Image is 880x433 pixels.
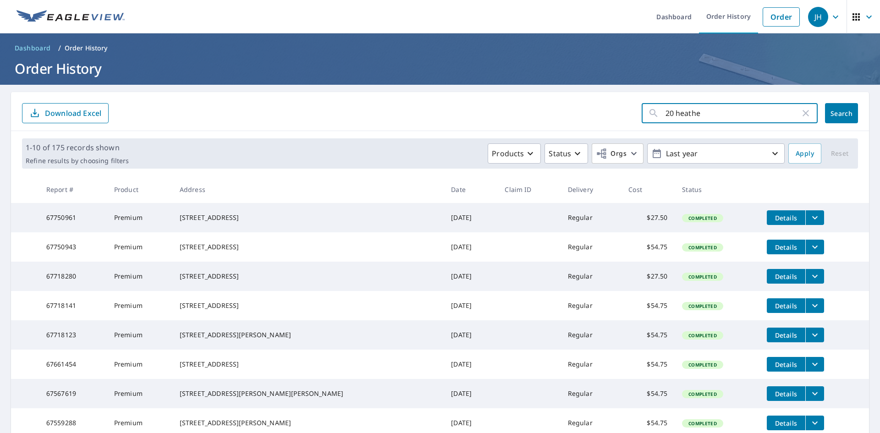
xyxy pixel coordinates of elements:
[544,143,588,164] button: Status
[772,301,800,310] span: Details
[621,176,675,203] th: Cost
[805,357,824,372] button: filesDropdownBtn-67661454
[621,320,675,350] td: $54.75
[497,176,560,203] th: Claim ID
[808,7,828,27] div: JH
[621,379,675,408] td: $54.75
[444,320,497,350] td: [DATE]
[65,44,108,53] p: Order History
[11,59,869,78] h1: Order History
[26,157,129,165] p: Refine results by choosing filters
[488,143,541,164] button: Products
[621,262,675,291] td: $27.50
[561,350,621,379] td: Regular
[444,379,497,408] td: [DATE]
[561,232,621,262] td: Regular
[772,419,800,428] span: Details
[444,176,497,203] th: Date
[772,272,800,281] span: Details
[39,291,107,320] td: 67718141
[767,357,805,372] button: detailsBtn-67661454
[621,350,675,379] td: $54.75
[683,274,722,280] span: Completed
[621,232,675,262] td: $54.75
[39,232,107,262] td: 67750943
[683,362,722,368] span: Completed
[107,232,172,262] td: Premium
[11,41,55,55] a: Dashboard
[772,360,800,369] span: Details
[805,210,824,225] button: filesDropdownBtn-67750961
[107,203,172,232] td: Premium
[763,7,800,27] a: Order
[767,328,805,342] button: detailsBtn-67718123
[16,10,125,24] img: EV Logo
[561,262,621,291] td: Regular
[621,203,675,232] td: $27.50
[11,41,869,55] nav: breadcrumb
[675,176,759,203] th: Status
[180,272,436,281] div: [STREET_ADDRESS]
[683,391,722,397] span: Completed
[796,148,814,159] span: Apply
[805,328,824,342] button: filesDropdownBtn-67718123
[107,379,172,408] td: Premium
[15,44,51,53] span: Dashboard
[180,360,436,369] div: [STREET_ADDRESS]
[444,350,497,379] td: [DATE]
[39,320,107,350] td: 67718123
[561,291,621,320] td: Regular
[180,242,436,252] div: [STREET_ADDRESS]
[805,240,824,254] button: filesDropdownBtn-67750943
[767,240,805,254] button: detailsBtn-67750943
[683,244,722,251] span: Completed
[832,109,851,118] span: Search
[107,291,172,320] td: Premium
[772,243,800,252] span: Details
[444,262,497,291] td: [DATE]
[772,214,800,222] span: Details
[39,203,107,232] td: 67750961
[665,100,800,126] input: Address, Report #, Claim ID, etc.
[772,389,800,398] span: Details
[444,291,497,320] td: [DATE]
[22,103,109,123] button: Download Excel
[58,43,61,54] li: /
[444,203,497,232] td: [DATE]
[772,331,800,340] span: Details
[825,103,858,123] button: Search
[180,301,436,310] div: [STREET_ADDRESS]
[172,176,444,203] th: Address
[180,418,436,428] div: [STREET_ADDRESS][PERSON_NAME]
[767,298,805,313] button: detailsBtn-67718141
[39,379,107,408] td: 67567619
[805,386,824,401] button: filesDropdownBtn-67567619
[767,386,805,401] button: detailsBtn-67567619
[107,350,172,379] td: Premium
[492,148,524,159] p: Products
[26,142,129,153] p: 1-10 of 175 records shown
[107,320,172,350] td: Premium
[561,176,621,203] th: Delivery
[621,291,675,320] td: $54.75
[683,303,722,309] span: Completed
[805,298,824,313] button: filesDropdownBtn-67718141
[683,332,722,339] span: Completed
[180,330,436,340] div: [STREET_ADDRESS][PERSON_NAME]
[662,146,770,162] p: Last year
[39,262,107,291] td: 67718280
[767,210,805,225] button: detailsBtn-67750961
[805,269,824,284] button: filesDropdownBtn-67718280
[767,416,805,430] button: detailsBtn-67559288
[45,108,101,118] p: Download Excel
[444,232,497,262] td: [DATE]
[683,420,722,427] span: Completed
[683,215,722,221] span: Completed
[561,320,621,350] td: Regular
[180,389,436,398] div: [STREET_ADDRESS][PERSON_NAME][PERSON_NAME]
[647,143,785,164] button: Last year
[561,203,621,232] td: Regular
[39,350,107,379] td: 67661454
[788,143,821,164] button: Apply
[39,176,107,203] th: Report #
